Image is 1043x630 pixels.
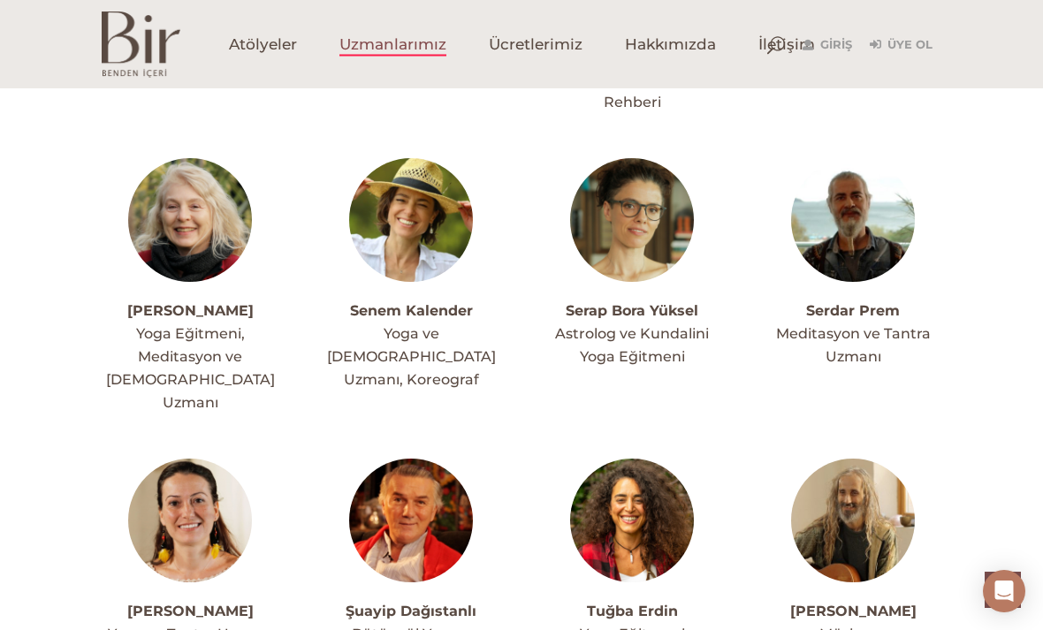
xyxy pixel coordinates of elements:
[346,603,476,619] a: Şuayip Dağıstanlı
[339,34,446,55] span: Uzmanlarımız
[625,34,716,55] span: Hakkımızda
[570,459,694,582] img: tugbaprofil-300x300.jpg
[566,302,698,319] a: Serap Bora Yüksel
[803,34,852,56] a: Giriş
[983,570,1025,612] div: Open Intercom Messenger
[327,325,496,388] span: Yoga ve [DEMOGRAPHIC_DATA] Uzmanı, Koreograf
[350,302,473,319] a: Senem Kalender
[106,325,275,411] span: Yoga Eğitmeni, Meditasyon ve [DEMOGRAPHIC_DATA] Uzmanı
[806,302,900,319] a: Serdar Prem
[489,34,582,55] span: Ücretlerimiz
[229,34,297,55] span: Atölyeler
[870,34,933,56] a: Üye Ol
[349,158,473,282] img: senemprofil-300x300.jpg
[791,158,915,282] img: Serdar_Prem_001_copy-300x300.jpg
[790,603,917,619] a: [PERSON_NAME]
[349,459,473,582] img: Suayip_Dagistanli_002-300x300.jpg
[555,325,709,365] span: Astrolog ve Kundalini Yoga Eğitmeni
[776,325,931,365] span: Meditasyon ve Tantra Uzmanı
[570,158,694,282] img: serapprofil-300x300.jpg
[587,603,678,619] a: Tuğba Erdin
[128,459,252,582] img: sinembeykurtprofil-300x300.jpg
[791,459,915,582] img: tuncay-300x300.jpg
[127,302,254,319] a: [PERSON_NAME]
[127,603,254,619] a: [PERSON_NAME]
[128,158,252,282] img: sedaprofil-300x300.jpg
